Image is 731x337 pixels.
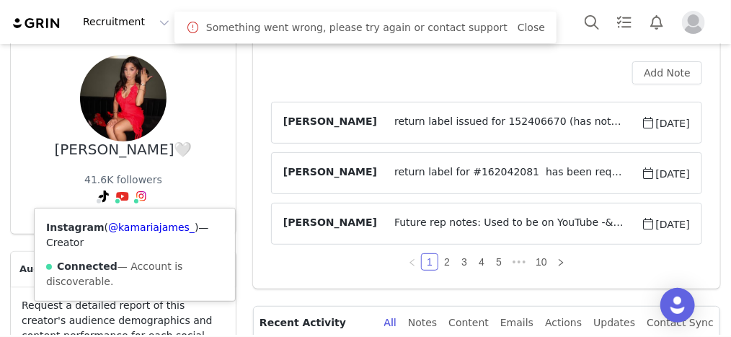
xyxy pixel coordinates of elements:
[35,105,299,117] span: Like & comment on at least 3 posts on our Instagram
[377,165,641,182] span: return label for #162042081⁩ has been requested
[179,6,262,38] button: Contacts
[283,114,377,131] span: [PERSON_NAME]
[557,258,565,267] i: icon: right
[456,253,473,271] li: 3
[490,253,508,271] li: 5
[408,258,417,267] i: icon: left
[262,6,345,38] button: Program
[642,114,690,131] span: [DATE]
[508,253,531,271] li: Next 5 Pages
[456,254,472,270] a: 3
[54,141,192,158] div: [PERSON_NAME]🤍
[531,253,552,271] li: 10
[576,6,608,38] button: Search
[641,6,673,38] button: Notifications
[271,105,299,117] a: HERE
[660,288,695,323] div: Open Intercom Messenger
[682,11,705,34] img: placeholder-profile.jpg
[421,253,438,271] li: 1
[608,6,640,38] a: Tasks
[673,11,719,34] button: Profile
[105,222,199,233] span: ( )
[642,165,690,182] span: [DATE]
[74,6,178,38] button: Recruitment
[46,222,105,233] strong: Instagram
[439,254,455,270] a: 2
[12,17,62,30] img: grin logo
[377,215,641,232] span: Future rep notes: Used to be on YouTube -&gt; switched to TikTok contract for 3 months wants to b...
[283,165,377,182] span: [PERSON_NAME]
[424,6,506,38] a: Community
[422,254,438,270] a: 1
[474,254,489,270] a: 4
[377,114,641,131] span: return label issued for 152406670 (has not been returned) return label issued for 154099762 (has ...
[57,261,118,272] strong: Connected
[438,253,456,271] li: 2
[136,191,147,202] img: instagram.svg
[518,22,545,33] a: Close
[491,254,507,270] a: 5
[552,253,570,271] li: Next Page
[642,215,690,232] span: [DATE]
[473,253,490,271] li: 4
[6,6,316,40] p: Hi [PERSON_NAME], You order has been accepted!
[404,253,421,271] li: Previous Page
[80,55,167,141] img: c7aa3ff5-40a3-442d-9fe4-2d44c4cbc3ff.jpg
[6,6,316,52] p: Hey [PERSON_NAME], Your proposal has been accepted! We're so excited to have you be apart of the ...
[6,51,316,74] p: Please stay in touch with your account manager once you receive your package.
[632,61,702,84] button: Add Note
[283,215,377,232] span: [PERSON_NAME]
[19,262,113,276] span: Audience Reports
[108,222,195,233] a: @kamariajames_
[35,128,223,140] span: Sit tight and relax until your order delivers!
[6,84,61,95] strong: Next Steps:
[531,254,551,270] a: 10
[345,6,424,38] button: Content
[35,117,155,128] span: Ensure this link in your bio:
[206,20,508,35] span: Something went wrong, please try again or contact support
[508,253,531,271] span: •••
[84,172,162,188] div: 41.6K followers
